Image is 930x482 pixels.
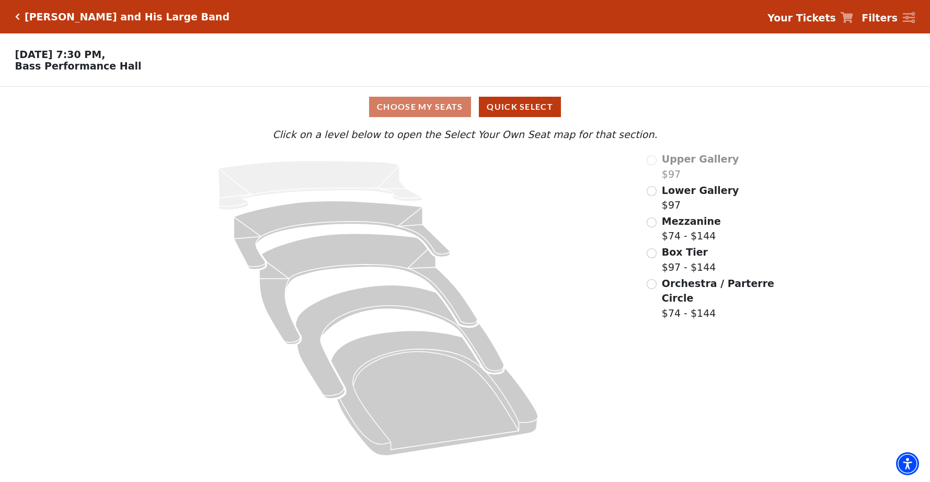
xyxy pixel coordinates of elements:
[331,331,538,456] path: Orchestra / Parterre Circle - Seats Available: 22
[662,152,739,181] label: $97
[862,12,898,24] strong: Filters
[662,276,776,321] label: $74 - $144
[217,161,422,210] path: Upper Gallery - Seats Available: 0
[662,183,739,213] label: $97
[662,185,739,196] span: Lower Gallery
[662,246,708,258] span: Box Tier
[662,214,721,244] label: $74 - $144
[124,127,807,142] p: Click on a level below to open the Select Your Own Seat map for that section.
[662,215,721,227] span: Mezzanine
[647,186,657,196] input: Lower Gallery$97
[15,13,20,20] a: Click here to go back to filters
[767,10,853,26] a: Your Tickets
[647,279,657,289] input: Orchestra / Parterre Circle$74 - $144
[479,97,561,117] button: Quick Select
[896,452,919,475] div: Accessibility Menu
[25,11,229,23] h5: [PERSON_NAME] and His Large Band
[647,248,657,258] input: Box Tier$97 - $144
[662,278,774,304] span: Orchestra / Parterre Circle
[662,153,739,165] span: Upper Gallery
[647,217,657,227] input: Mezzanine$74 - $144
[767,12,836,24] strong: Your Tickets
[662,245,716,274] label: $97 - $144
[862,10,915,26] a: Filters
